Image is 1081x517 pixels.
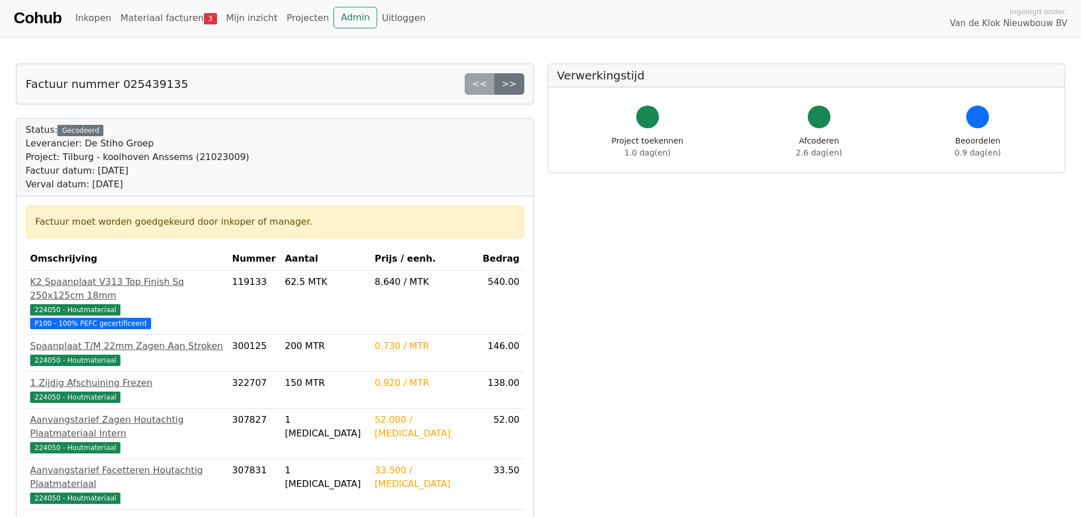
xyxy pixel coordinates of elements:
[370,247,477,271] th: Prijs / eenh.
[30,318,151,329] span: P100 - 100% PEFC gecertificeerd
[30,275,223,330] a: K2 Spaanplaat V313 Top Finish Sq 250x125cm 18mm224050 - Houtmateriaal P100 - 100% PEFC gecertific...
[477,335,524,372] td: 146.00
[30,392,120,403] span: 224050 - Houtmateriaal
[285,339,365,353] div: 200 MTR
[624,148,670,157] span: 1.0 dag(en)
[204,13,217,24] span: 3
[285,376,365,390] div: 150 MTR
[228,335,281,372] td: 300125
[30,376,223,403] a: 1 Zijdig Afschuining Frezen224050 - Houtmateriaal
[26,247,228,271] th: Omschrijving
[494,73,524,95] a: >>
[26,123,249,191] div: Status:
[30,355,120,366] span: 224050 - Houtmateriaal
[30,493,120,504] span: 224050 - Houtmateriaal
[1009,6,1067,17] span: Ingelogd onder:
[228,372,281,409] td: 322707
[333,7,377,28] a: Admin
[377,7,430,30] a: Uitloggen
[228,247,281,271] th: Nummer
[30,442,120,453] span: 224050 - Houtmateriaal
[26,137,249,150] div: Leverancier: De Stiho Groep
[30,339,223,353] div: Spaanplaat T/M 22mm Zagen Aan Stroken
[557,69,1056,82] h5: Verwerkingstijd
[222,7,282,30] a: Mijn inzicht
[612,135,683,159] div: Project toekennen
[30,304,120,316] span: 224050 - Houtmateriaal
[228,409,281,459] td: 307827
[374,413,473,440] div: 52.000 / [MEDICAL_DATA]
[30,464,223,505] a: Aanvangstarief Facetteren Houtachtig Plaatmateriaal224050 - Houtmateriaal
[30,275,223,302] div: K2 Spaanplaat V313 Top Finish Sq 250x125cm 18mm
[374,339,473,353] div: 0.730 / MTR
[30,376,223,390] div: 1 Zijdig Afschuining Frezen
[30,464,223,491] div: Aanvangstarief Facetteren Houtachtig Plaatmateriaal
[280,247,370,271] th: Aantal
[30,413,223,440] div: Aanvangstarief Zagen Houtachtig Plaatmateriaal Intern
[955,148,1001,157] span: 0.9 dag(en)
[955,135,1001,159] div: Beoordelen
[228,271,281,335] td: 119133
[26,164,249,178] div: Factuur datum: [DATE]
[116,7,222,30] a: Materiaal facturen3
[374,464,473,491] div: 33.500 / [MEDICAL_DATA]
[796,135,842,159] div: Afcoderen
[282,7,333,30] a: Projecten
[477,271,524,335] td: 540.00
[477,372,524,409] td: 138.00
[285,464,365,491] div: 1 [MEDICAL_DATA]
[14,5,61,32] a: Cohub
[285,413,365,440] div: 1 [MEDICAL_DATA]
[374,275,473,289] div: 8.640 / MTK
[30,339,223,367] a: Spaanplaat T/M 22mm Zagen Aan Stroken224050 - Houtmateriaal
[26,77,188,91] h5: Factuur nummer 025439135
[228,459,281,510] td: 307831
[477,409,524,459] td: 52.00
[285,275,365,289] div: 62.5 MTK
[950,17,1067,30] span: Van de Klok Nieuwbouw BV
[26,150,249,164] div: Project: Tilburg - koolhoven Anssems (21023009)
[57,125,103,136] div: Gecodeerd
[35,215,515,229] div: Factuur moet worden goedgekeurd door inkoper of manager.
[70,7,115,30] a: Inkopen
[374,376,473,390] div: 0.920 / MTR
[26,178,249,191] div: Verval datum: [DATE]
[796,148,842,157] span: 2.6 dag(en)
[477,247,524,271] th: Bedrag
[30,413,223,454] a: Aanvangstarief Zagen Houtachtig Plaatmateriaal Intern224050 - Houtmateriaal
[477,459,524,510] td: 33.50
